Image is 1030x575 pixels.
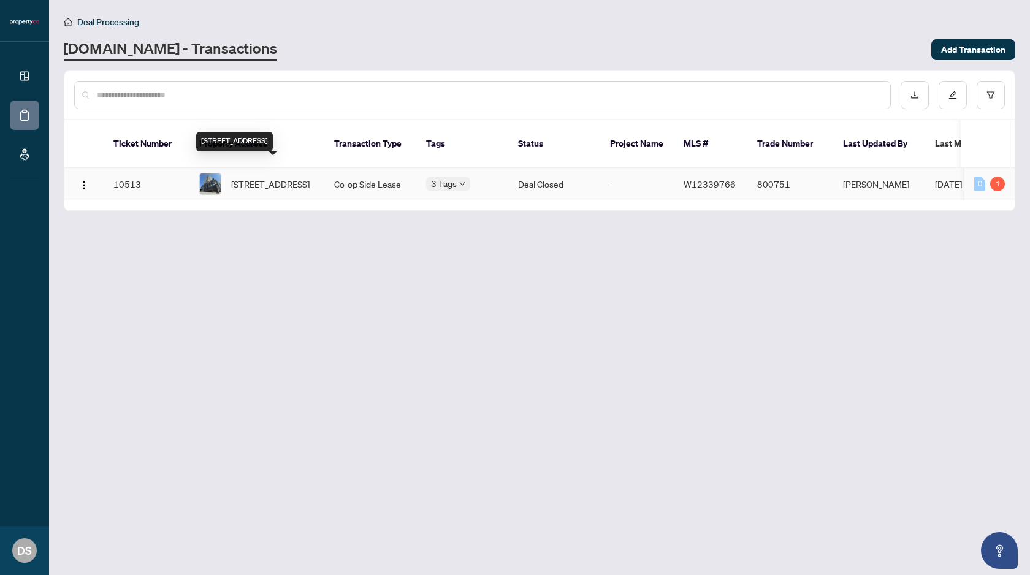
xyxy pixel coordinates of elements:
td: 10513 [104,168,189,200]
button: filter [977,81,1005,109]
img: logo [10,18,39,26]
span: DS [17,542,32,559]
span: home [64,18,72,26]
span: W12339766 [684,178,736,189]
span: Last Modified Date [935,137,1010,150]
th: Tags [416,120,508,168]
div: 0 [974,177,985,191]
th: Property Address [189,120,324,168]
span: download [910,91,919,99]
div: 1 [990,177,1005,191]
th: Trade Number [747,120,833,168]
img: thumbnail-img [200,173,221,194]
span: down [459,181,465,187]
td: 800751 [747,168,833,200]
span: edit [948,91,957,99]
img: Logo [79,180,89,190]
th: Ticket Number [104,120,189,168]
th: Status [508,120,600,168]
td: [PERSON_NAME] [833,168,925,200]
button: Logo [74,174,94,194]
th: Transaction Type [324,120,416,168]
span: Deal Processing [77,17,139,28]
button: Open asap [981,532,1018,569]
th: MLS # [674,120,747,168]
a: [DOMAIN_NAME] - Transactions [64,39,277,61]
button: edit [939,81,967,109]
span: Add Transaction [941,40,1005,59]
span: 3 Tags [431,177,457,191]
span: [STREET_ADDRESS] [231,177,310,191]
span: filter [986,91,995,99]
td: - [600,168,674,200]
th: Last Updated By [833,120,925,168]
th: Project Name [600,120,674,168]
button: download [901,81,929,109]
span: [DATE] [935,178,962,189]
td: Co-op Side Lease [324,168,416,200]
div: [STREET_ADDRESS] [196,132,273,151]
button: Add Transaction [931,39,1015,60]
td: Deal Closed [508,168,600,200]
